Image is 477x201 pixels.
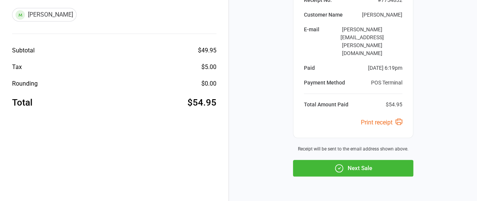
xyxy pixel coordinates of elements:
[361,119,402,126] a: Print receipt
[12,96,32,109] div: Total
[304,64,315,72] div: Paid
[198,46,216,55] div: $49.95
[386,101,402,109] div: $54.95
[12,8,77,21] div: [PERSON_NAME]
[293,146,413,152] div: Receipt will be sent to the email address shown above.
[12,63,22,72] div: Tax
[304,79,345,87] div: Payment Method
[201,63,216,72] div: $5.00
[371,79,402,87] div: POS Terminal
[322,26,402,57] div: [PERSON_NAME][EMAIL_ADDRESS][PERSON_NAME][DOMAIN_NAME]
[12,79,38,88] div: Rounding
[368,64,402,72] div: [DATE] 6:19pm
[304,11,343,19] div: Customer Name
[12,46,35,55] div: Subtotal
[293,160,413,176] button: Next Sale
[362,11,402,19] div: [PERSON_NAME]
[201,79,216,88] div: $0.00
[304,26,319,57] div: E-mail
[187,96,216,109] div: $54.95
[304,101,348,109] div: Total Amount Paid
